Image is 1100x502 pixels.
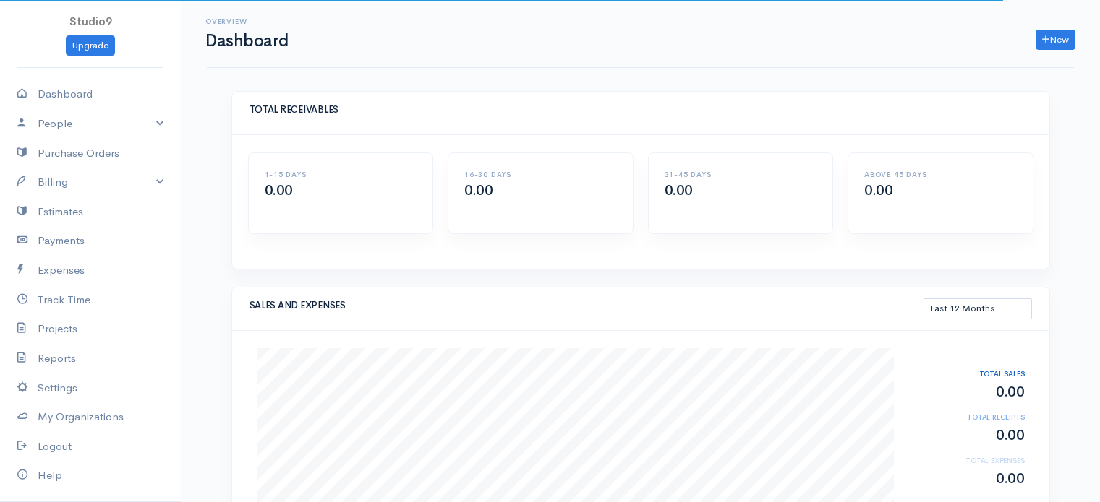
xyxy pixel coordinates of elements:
[908,413,1024,421] h6: TOTAL RECEIPTS
[66,35,115,56] a: Upgrade
[205,32,289,50] h1: Dashboard
[1036,30,1075,51] a: New
[665,181,693,199] span: 0.00
[908,456,1024,464] h6: TOTAL EXPENSES
[250,300,924,311] h5: SALES AND EXPENSES
[908,428,1024,443] h2: 0.00
[464,170,617,178] h6: 16-30 DAYS
[69,14,112,28] span: Studio9
[250,105,1032,115] h5: TOTAL RECEIVABLES
[265,170,417,178] h6: 1-15 DAYS
[205,17,289,25] h6: Overview
[464,181,493,199] span: 0.00
[665,170,817,178] h6: 31-45 DAYS
[908,370,1024,378] h6: TOTAL SALES
[908,471,1024,487] h2: 0.00
[908,384,1024,400] h2: 0.00
[864,170,1017,178] h6: ABOVE 45 DAYS
[265,181,293,199] span: 0.00
[864,181,892,199] span: 0.00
